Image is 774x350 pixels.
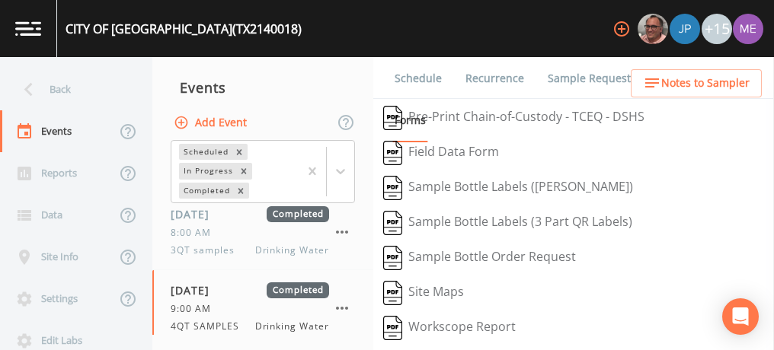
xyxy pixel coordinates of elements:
button: Workscope Report [373,310,526,345]
img: svg%3e [383,281,402,305]
img: svg%3e [383,106,402,130]
div: CITY OF [GEOGRAPHIC_DATA] (TX2140018) [66,20,302,38]
div: Remove In Progress [235,163,252,179]
span: 4QT SAMPLES [171,320,248,333]
span: Drinking Water [255,320,329,333]
div: +15 [702,14,732,44]
a: Schedule [392,57,444,100]
div: Remove Scheduled [231,144,248,160]
img: d4d65db7c401dd99d63b7ad86343d265 [733,14,763,44]
span: 9:00 AM [171,302,220,316]
div: Mike Franklin [637,14,669,44]
span: Drinking Water [255,243,329,257]
button: Sample Bottle Labels (3 Part QR Labels) [373,205,642,240]
span: [DATE] [171,206,220,222]
a: [DATE]Completed8:00 AM3QT samplesDrinking Water [152,194,373,270]
button: Notes to Sampler [631,69,762,97]
img: 41241ef155101aa6d92a04480b0d0000 [670,14,700,44]
button: Sample Bottle Labels ([PERSON_NAME]) [373,170,643,205]
img: e2d790fa78825a4bb76dcb6ab311d44c [638,14,668,44]
button: Field Data Form [373,135,509,170]
a: Recurrence [463,57,526,100]
button: Add Event [171,109,253,137]
span: [DATE] [171,282,220,298]
a: Sample Requests [545,57,638,100]
div: Open Intercom Messenger [722,298,759,335]
img: svg%3e [383,246,402,270]
div: Completed [179,183,232,199]
button: Pre-Print Chain-of-Custody - TCEQ - DSHS [373,100,654,135]
span: Completed [267,206,329,222]
div: Remove Completed [232,183,249,199]
a: COC Details [657,57,722,100]
img: svg%3e [383,141,402,165]
button: Site Maps [373,275,474,310]
span: 8:00 AM [171,226,220,240]
span: 3QT samples [171,243,244,257]
div: In Progress [179,163,235,179]
div: Scheduled [179,144,231,160]
img: svg%3e [383,176,402,200]
span: Completed [267,282,329,298]
a: Forms [392,99,428,142]
a: [DATE]Completed9:00 AM4QT SAMPLESDrinking Water [152,270,373,346]
div: Joshua gere Paul [669,14,701,44]
img: svg%3e [383,211,402,235]
button: Sample Bottle Order Request [373,240,586,275]
img: svg%3e [383,316,402,340]
img: logo [15,21,41,36]
span: Notes to Sampler [661,74,750,93]
div: Events [152,68,373,107]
